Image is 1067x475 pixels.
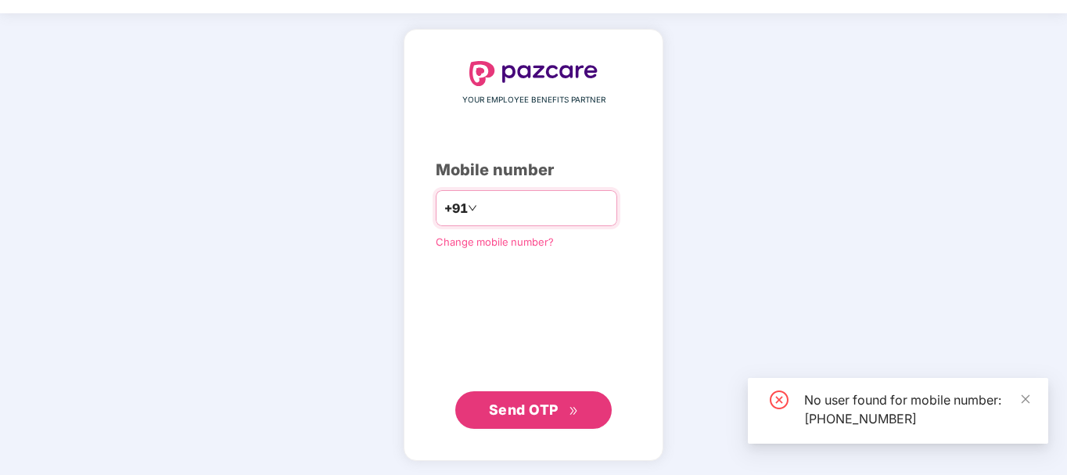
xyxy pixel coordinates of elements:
div: Mobile number [436,158,631,182]
span: +91 [444,199,468,218]
span: close [1020,394,1031,405]
span: double-right [569,406,579,416]
button: Send OTPdouble-right [455,391,612,429]
span: down [468,203,477,213]
img: logo [469,61,598,86]
span: YOUR EMPLOYEE BENEFITS PARTNER [462,94,605,106]
div: No user found for mobile number: [PHONE_NUMBER] [804,390,1029,428]
span: Send OTP [489,401,559,418]
a: Change mobile number? [436,236,554,248]
span: close-circle [770,390,789,409]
